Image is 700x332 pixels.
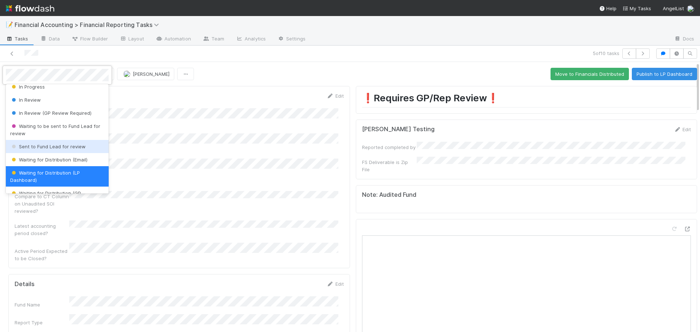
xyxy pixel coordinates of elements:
span: In Review [10,97,41,103]
span: Waiting for Distribution (LP Dashboard) [10,170,80,183]
span: Waiting for Distribution (GP Dashboard) [10,190,81,203]
span: In Progress [10,84,45,90]
span: Waiting for Distribution (Email) [10,157,87,163]
span: In Review (GP Review Required) [10,110,92,116]
span: Sent to Fund Lead for review [10,144,86,149]
span: Waiting to be sent to Fund Lead for review [10,123,100,136]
